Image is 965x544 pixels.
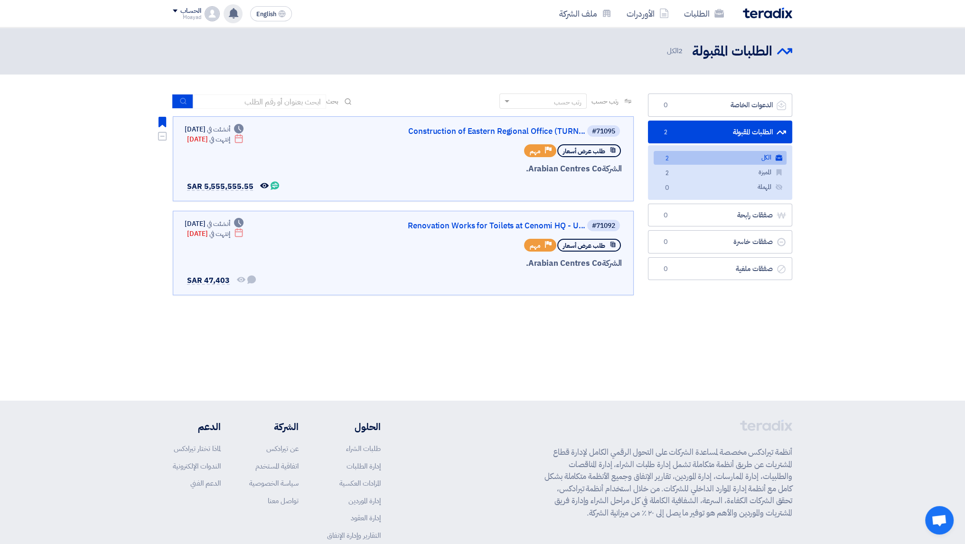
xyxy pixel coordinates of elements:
span: الكل [666,46,684,56]
span: مهم [530,147,541,156]
div: [DATE] [185,219,244,229]
a: إدارة الطلبات [347,461,381,471]
input: ابحث بعنوان أو رقم الطلب [193,94,326,109]
a: الطلبات [676,2,731,25]
a: ملف الشركة [552,2,619,25]
a: سياسة الخصوصية [249,478,299,488]
li: الحلول [327,420,381,434]
span: 0 [660,101,671,110]
a: الدعم الفني [190,478,221,488]
span: بحث [326,96,338,106]
a: الندوات الإلكترونية [173,461,221,471]
a: صفقات رابحة0 [648,204,792,227]
div: #71095 [592,128,615,135]
a: طلبات الشراء [346,443,381,454]
span: 2 [660,128,671,137]
div: #71092 [592,223,615,229]
div: Open chat [925,506,954,535]
li: الشركة [249,420,299,434]
div: [DATE] [185,124,244,134]
a: الطلبات المقبولة2 [648,121,792,144]
a: المزادات العكسية [339,478,381,488]
div: Arabian Centres Co. [393,257,622,270]
img: profile_test.png [205,6,220,21]
span: أنشئت في [207,219,230,229]
div: Arabian Centres Co. [393,163,622,175]
span: رتب حسب [591,96,618,106]
span: طلب عرض أسعار [563,241,605,250]
span: 0 [660,211,671,220]
span: إنتهت في [209,229,230,239]
span: 0 [661,183,673,193]
span: 2 [678,46,683,56]
a: إدارة الموردين [348,496,381,506]
span: 0 [660,237,671,247]
span: SAR 47,403 [187,275,230,286]
div: Moayad [173,15,201,20]
div: رتب حسب [554,97,581,107]
li: الدعم [173,420,221,434]
a: لماذا تختار تيرادكس [174,443,221,454]
span: إنتهت في [209,134,230,144]
p: أنظمة تيرادكس مخصصة لمساعدة الشركات على التحول الرقمي الكامل لإدارة قطاع المشتريات عن طريق أنظمة ... [544,446,792,519]
span: 2 [661,169,673,178]
span: أنشئت في [207,124,230,134]
span: الشركة [602,257,622,269]
a: عن تيرادكس [266,443,299,454]
a: اتفاقية المستخدم [255,461,299,471]
a: صفقات ملغية0 [648,257,792,281]
div: الحساب [180,7,201,15]
a: صفقات خاسرة0 [648,230,792,253]
div: [DATE] [187,134,244,144]
a: المهملة [654,180,787,194]
h2: الطلبات المقبولة [692,42,772,61]
span: 0 [660,264,671,274]
span: English [256,11,276,18]
span: مهم [530,241,541,250]
a: Construction of Eastern Regional Office (TURN... [395,127,585,136]
a: التقارير وإدارة الإنفاق [327,530,381,541]
a: الكل [654,151,787,165]
a: تواصل معنا [268,496,299,506]
a: إدارة العقود [351,513,381,523]
a: الدعوات الخاصة0 [648,94,792,117]
span: الشركة [602,163,622,175]
img: Teradix logo [743,8,792,19]
a: المميزة [654,166,787,179]
div: [DATE] [187,229,244,239]
span: طلب عرض أسعار [563,147,605,156]
span: SAR 5,555,555.55 [187,181,253,192]
a: Renovation Works for Toilets at Cenomi HQ - U... [395,222,585,230]
a: الأوردرات [619,2,676,25]
button: English [250,6,292,21]
span: 2 [661,154,673,164]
